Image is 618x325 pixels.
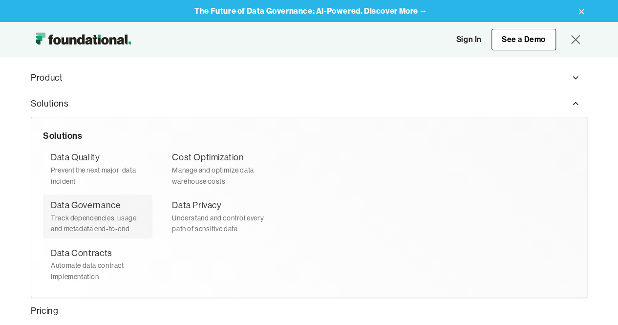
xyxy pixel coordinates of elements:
[31,30,136,49] img: Foundational Logo
[31,30,136,49] a: home
[172,213,266,235] div: Understand and control every path of sensitive data
[31,97,68,111] div: Solutions
[442,212,618,325] iframe: Chat Widget
[51,198,121,213] div: Data Governance
[194,6,427,16] a: The Future of Data Governance: AI-Powered. Discover More →
[564,28,587,51] div: menu
[51,213,145,235] div: Track dependencies, usage and metadata end-to-end
[43,195,152,238] a: Data GovernanceTrack dependencies, usage and metadata end-to-end
[172,151,244,165] div: Cost Optimization
[31,71,63,85] div: Product
[31,117,587,299] nav: Solutions
[447,29,491,50] a: Sign In
[164,147,274,191] a: Cost OptimizationManage and optimize data warehouse costs
[172,165,266,187] div: Manage and optimize data warehouse costs
[51,260,145,282] div: Automate data contract implementation
[51,151,100,165] div: Data Quality
[43,129,82,143] div: Solutions
[31,298,587,324] a: Pricing
[491,29,556,50] a: See a Demo
[31,65,587,91] div: Product
[31,91,587,117] div: Solutions
[43,147,152,191] a: Data QualityPrevent the next major data incident
[43,242,152,286] a: Data ContractsAutomate data contract implementation
[51,246,112,260] div: Data Contracts
[164,195,274,238] a: Data PrivacyUnderstand and control every path of sensitive data
[172,198,221,213] div: Data Privacy
[51,165,145,187] div: Prevent the next major data incident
